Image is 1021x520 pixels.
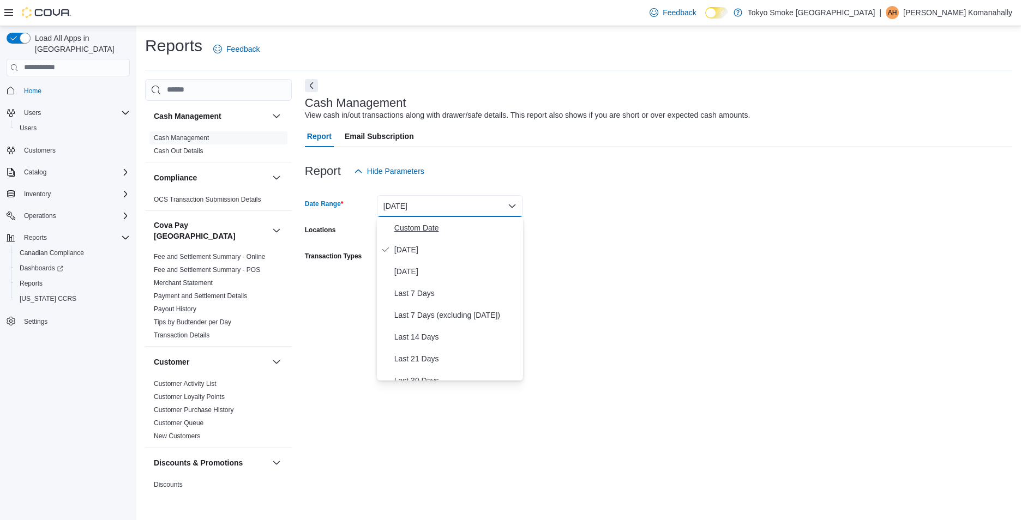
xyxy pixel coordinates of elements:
div: Compliance [145,193,292,210]
a: Home [20,84,46,98]
span: Dashboards [20,264,63,273]
span: Hide Parameters [367,166,424,177]
button: Cash Management [154,111,268,122]
span: Report [307,125,332,147]
button: Customer [270,355,283,368]
span: Dashboards [15,262,130,275]
span: Reports [20,279,43,288]
div: View cash in/out transactions along with drawer/safe details. This report also shows if you are s... [305,110,750,121]
a: Payout History [154,305,196,313]
span: Reports [24,233,47,242]
button: Next [305,79,318,92]
span: Custom Date [394,221,519,234]
a: Tips by Budtender per Day [154,318,231,326]
a: Feedback [645,2,700,23]
span: Customer Loyalty Points [154,392,225,401]
a: Customer Loyalty Points [154,393,225,401]
span: Customers [24,146,56,155]
a: Feedback [209,38,264,60]
span: [DATE] [394,243,519,256]
button: Users [11,120,134,136]
input: Dark Mode [705,7,728,19]
div: Anuraag Hanumanthagowdaa Komanahally [886,6,899,19]
a: Canadian Compliance [15,246,88,259]
a: Dashboards [11,261,134,276]
span: Discounts [154,480,183,489]
button: Catalog [2,165,134,180]
h3: Cash Management [154,111,221,122]
span: Canadian Compliance [20,249,84,257]
h3: Discounts & Promotions [154,457,243,468]
h3: Compliance [154,172,197,183]
a: Cash Out Details [154,147,203,155]
h3: Report [305,165,341,178]
button: Users [20,106,45,119]
span: Load All Apps in [GEOGRAPHIC_DATA] [31,33,130,55]
span: Catalog [24,168,46,177]
a: Customers [20,144,60,157]
div: Cash Management [145,131,292,162]
button: Catalog [20,166,51,179]
button: [US_STATE] CCRS [11,291,134,306]
img: Cova [22,7,71,18]
div: Select listbox [377,217,523,380]
button: Hide Parameters [350,160,429,182]
a: Cash Management [154,134,209,142]
label: Date Range [305,199,344,208]
span: Feedback [663,7,696,18]
button: Discounts & Promotions [270,456,283,469]
button: Reports [2,230,134,245]
span: Inventory [24,190,51,198]
span: Settings [24,317,47,326]
span: OCS Transaction Submission Details [154,195,261,204]
label: Locations [305,226,336,234]
button: Inventory [2,186,134,202]
a: Dashboards [15,262,68,275]
span: Reports [20,231,130,244]
h1: Reports [145,35,202,57]
button: Compliance [270,171,283,184]
button: Operations [2,208,134,223]
button: Cash Management [270,110,283,123]
span: Catalog [20,166,130,179]
button: Reports [11,276,134,291]
nav: Complex example [7,78,130,358]
a: New Customers [154,432,200,440]
span: [US_STATE] CCRS [20,294,76,303]
span: Users [24,108,41,117]
button: Customers [2,142,134,158]
a: Settings [20,315,52,328]
span: Users [20,124,37,132]
a: Customer Activity List [154,380,217,388]
span: New Customers [154,432,200,440]
div: Cova Pay [GEOGRAPHIC_DATA] [145,250,292,346]
h3: Customer [154,356,189,367]
button: Cova Pay [GEOGRAPHIC_DATA] [154,220,268,241]
span: AH [888,6,897,19]
button: Cova Pay [GEOGRAPHIC_DATA] [270,224,283,237]
span: Customers [20,143,130,157]
a: [US_STATE] CCRS [15,292,81,305]
span: Email Subscription [345,125,414,147]
span: Home [20,84,130,98]
button: Inventory [20,188,55,201]
span: Tips by Budtender per Day [154,318,231,326]
a: Fee and Settlement Summary - POS [154,266,260,274]
span: Canadian Compliance [15,246,130,259]
p: [PERSON_NAME] Komanahally [903,6,1012,19]
a: Payment and Settlement Details [154,292,247,300]
span: Washington CCRS [15,292,130,305]
span: Home [24,87,41,95]
span: Reports [15,277,130,290]
span: Users [15,122,130,135]
span: Payout History [154,305,196,313]
span: Customer Purchase History [154,406,234,414]
button: Users [2,105,134,120]
button: [DATE] [377,195,523,217]
button: Discounts & Promotions [154,457,268,468]
a: Fee and Settlement Summary - Online [154,253,266,261]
